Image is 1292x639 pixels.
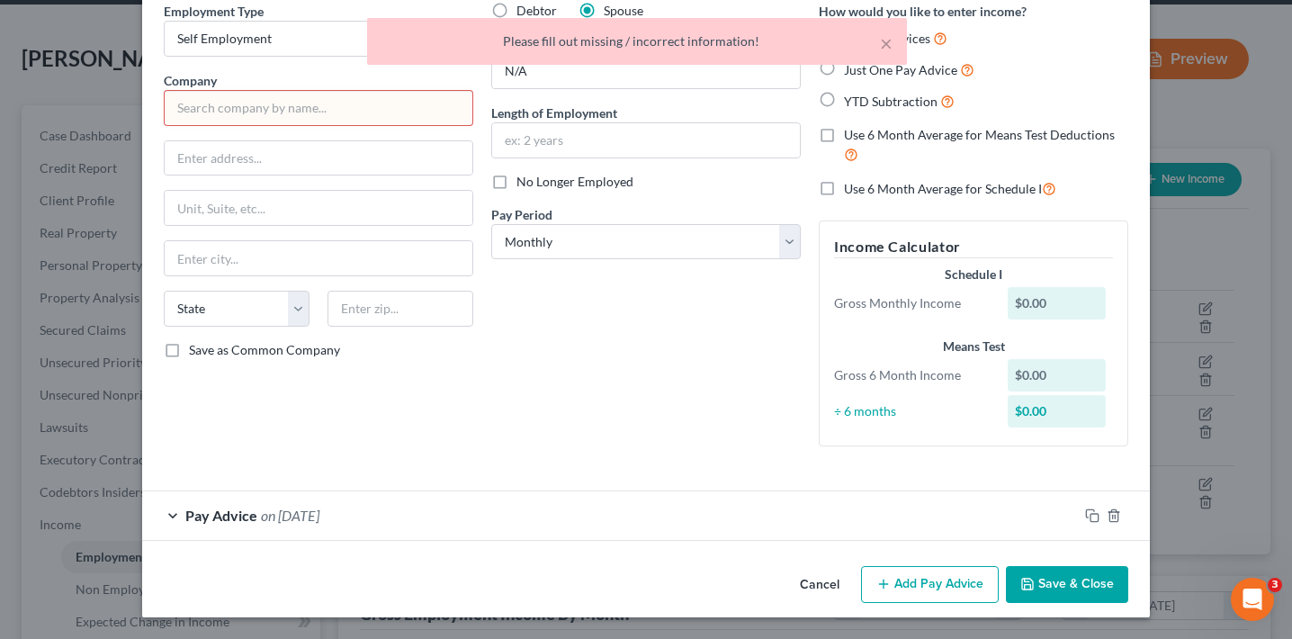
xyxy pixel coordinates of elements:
span: Use 6 Month Average for Schedule I [844,181,1042,196]
div: $0.00 [1008,287,1107,319]
div: Gross 6 Month Income [825,366,999,384]
iframe: Intercom live chat [1231,578,1274,621]
input: Enter zip... [327,291,473,327]
label: How would you like to enter income? [819,2,1027,21]
div: $0.00 [1008,395,1107,427]
div: Means Test [834,337,1113,355]
input: Unit, Suite, etc... [165,191,472,225]
h5: Income Calculator [834,236,1113,258]
div: Gross Monthly Income [825,294,999,312]
button: Cancel [785,568,854,604]
div: Please fill out missing / incorrect information! [381,32,893,50]
span: Debtor [516,3,557,18]
input: ex: 2 years [492,123,800,157]
button: Save & Close [1006,566,1128,604]
input: Enter city... [165,241,472,275]
span: on [DATE] [261,507,319,524]
div: $0.00 [1008,359,1107,391]
span: Pay Advice [185,507,257,524]
div: Schedule I [834,265,1113,283]
span: Spouse [604,3,643,18]
span: Use 6 Month Average for Means Test Deductions [844,127,1115,142]
input: Search company by name... [164,90,473,126]
button: Add Pay Advice [861,566,999,604]
button: × [880,32,893,54]
input: Enter address... [165,141,472,175]
span: No Longer Employed [516,174,633,189]
span: Company [164,73,217,88]
span: Employment Type [164,4,264,19]
span: Just One Pay Advice [844,62,957,77]
span: YTD Subtraction [844,94,938,109]
div: ÷ 6 months [825,402,999,420]
span: Save as Common Company [189,342,340,357]
label: Length of Employment [491,103,617,122]
span: 3 [1268,578,1282,592]
span: Pay Period [491,207,552,222]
